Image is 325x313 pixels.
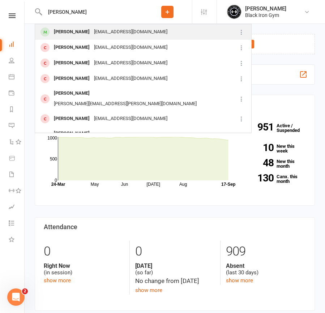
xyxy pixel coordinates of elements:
div: [PERSON_NAME] [52,128,92,139]
a: 951Active / Suspended [245,118,311,138]
strong: Absent [226,262,306,269]
div: [EMAIL_ADDRESS][DOMAIN_NAME] [92,42,170,53]
a: Reports [9,102,25,118]
a: show more [226,277,253,284]
div: [EMAIL_ADDRESS][DOMAIN_NAME] [92,73,170,84]
a: 130Canx. this month [248,174,306,184]
a: show more [135,287,162,293]
a: What's New [9,232,25,248]
div: [PERSON_NAME] [245,5,286,12]
div: [PERSON_NAME] [52,88,92,99]
input: Search... [43,7,143,17]
a: Payments [9,86,25,102]
div: (in session) [44,262,124,276]
strong: [DATE] [135,262,215,269]
strong: 48 [248,158,274,168]
div: No change from [DATE] [135,276,215,286]
strong: Right Now [44,262,124,269]
span: 2 [22,288,28,294]
div: 0 [135,241,215,262]
a: Calendar [9,69,25,86]
div: Black Iron Gym [245,12,286,18]
div: 0 [44,241,124,262]
a: 48New this month [248,159,306,168]
div: (so far) [135,262,215,276]
div: [EMAIL_ADDRESS][DOMAIN_NAME] [92,113,170,124]
a: Dashboard [9,37,25,53]
img: thumb_image1623296242.png [227,5,241,19]
div: [EMAIL_ADDRESS][DOMAIN_NAME] [92,58,170,68]
div: 909 [226,241,306,262]
a: 10New this week [248,144,306,153]
iframe: Intercom live chat [7,288,25,306]
div: [PERSON_NAME] [52,27,92,37]
a: show more [44,277,71,284]
div: [PERSON_NAME] [52,58,92,68]
div: [PERSON_NAME] [52,113,92,124]
div: (last 30 days) [226,262,306,276]
strong: 130 [248,173,274,183]
strong: 10 [248,143,274,153]
strong: 951 [248,122,274,132]
h3: Attendance [44,223,306,231]
a: Product Sales [9,151,25,167]
div: [PERSON_NAME] [52,73,92,84]
a: Assessments [9,200,25,216]
div: [EMAIL_ADDRESS][DOMAIN_NAME] [92,27,170,37]
a: People [9,53,25,69]
div: [PERSON_NAME] [52,42,92,53]
div: [PERSON_NAME][EMAIL_ADDRESS][PERSON_NAME][DOMAIN_NAME] [52,99,199,109]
